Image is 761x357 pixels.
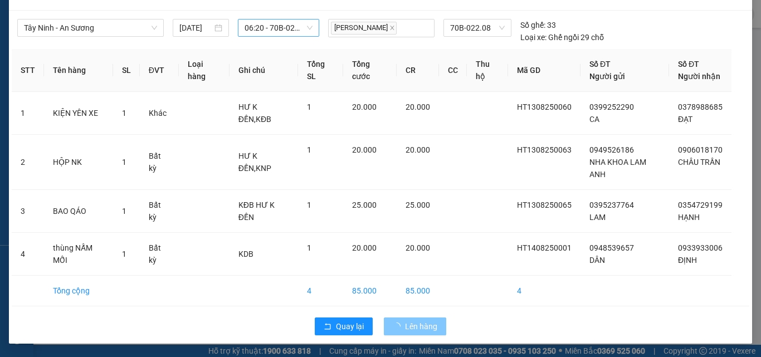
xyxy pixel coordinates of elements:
td: HỘP NK [44,135,113,190]
th: Tổng cước [343,49,397,92]
span: 0378988685 [678,102,723,111]
span: Hotline: 19001152 [88,50,136,56]
span: 1 [307,102,311,111]
span: HT1308250060 [517,102,572,111]
span: Tây Ninh - An Sương [24,19,157,36]
span: 0933933006 [678,243,723,252]
span: DÂN [589,256,605,265]
strong: ĐỒNG PHƯỚC [88,6,153,16]
th: SL [113,49,140,92]
td: 85.000 [343,276,397,306]
span: 20.000 [352,243,377,252]
span: HƯ K ĐỀN,KNP [238,151,271,173]
span: 20.000 [406,243,430,252]
span: Lên hàng [405,320,437,332]
span: 25.000 [406,200,430,209]
span: CHÂU TRẦN [678,158,720,167]
span: Số ĐT [678,60,699,69]
span: [PERSON_NAME] [331,22,397,35]
span: 1 [307,243,311,252]
td: BAO QÁO [44,190,113,233]
span: CA [589,115,599,124]
span: HT1308250063 [517,145,572,154]
span: NHA KHOA LAM ANH [589,158,646,179]
td: Khác [140,92,179,135]
th: Tổng SL [298,49,343,92]
th: CC [439,49,467,92]
span: loading [393,322,405,330]
span: Số ĐT [589,60,611,69]
span: 0906018170 [678,145,723,154]
span: ĐỊNH [678,256,697,265]
button: Lên hàng [384,317,446,335]
td: 4 [298,276,343,306]
td: 4 [508,276,580,306]
span: 1 [307,145,311,154]
span: 06:11:37 [DATE] [25,81,68,87]
span: Bến xe [GEOGRAPHIC_DATA] [88,18,150,32]
span: Người gửi [589,72,625,81]
td: thùng NẤM MỐI [44,233,113,276]
td: Tổng cộng [44,276,113,306]
img: logo [4,7,53,56]
span: 25.000 [352,200,377,209]
span: 0399252290 [589,102,634,111]
div: 33 [520,19,556,31]
span: 06:20 - 70B-022.08 [245,19,313,36]
span: HT1408250001 [56,71,107,79]
span: Loại xe: [520,31,547,43]
span: KDB [238,250,253,258]
span: 0949526186 [589,145,634,154]
span: In ngày: [3,81,68,87]
th: ĐVT [140,49,179,92]
span: close [389,25,395,31]
td: 1 [12,92,44,135]
span: 0948539657 [589,243,634,252]
th: Tên hàng [44,49,113,92]
span: 20.000 [352,145,377,154]
th: Thu hộ [467,49,508,92]
span: HT1408250001 [517,243,572,252]
td: KIỆN YÊN XE [44,92,113,135]
span: Số ghế: [520,19,545,31]
span: 1 [122,250,126,258]
td: 85.000 [397,276,439,306]
span: LAM [589,213,606,222]
span: HẠNH [678,213,700,222]
td: 4 [12,233,44,276]
span: HƯ K ĐỀN,KĐB [238,102,271,124]
span: 20.000 [406,145,430,154]
th: Mã GD [508,49,580,92]
td: Bất kỳ [140,233,179,276]
span: 1 [307,200,311,209]
th: Ghi chú [230,49,298,92]
th: STT [12,49,44,92]
button: rollbackQuay lại [315,317,373,335]
div: Ghế ngồi 29 chỗ [520,31,604,43]
span: HT1308250065 [517,200,572,209]
span: 0354729199 [678,200,723,209]
th: CR [397,49,439,92]
span: ----------------------------------------- [30,60,136,69]
span: 20.000 [352,102,377,111]
span: Quay lại [336,320,364,332]
span: 1 [122,158,126,167]
input: 14/08/2025 [179,22,212,34]
span: 0395237764 [589,200,634,209]
span: ĐẠT [678,115,692,124]
span: 01 Võ Văn Truyện, KP.1, Phường 2 [88,33,153,47]
span: 1 [122,207,126,216]
span: Người nhận [678,72,720,81]
td: Bất kỳ [140,135,179,190]
span: 20.000 [406,102,430,111]
span: KĐB HƯ K ĐỀN [238,200,275,222]
span: rollback [324,322,331,331]
span: 70B-022.08 [450,19,505,36]
td: 2 [12,135,44,190]
span: [PERSON_NAME]: [3,72,106,79]
span: 1 [122,109,126,118]
td: Bất kỳ [140,190,179,233]
td: 3 [12,190,44,233]
th: Loại hàng [179,49,230,92]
